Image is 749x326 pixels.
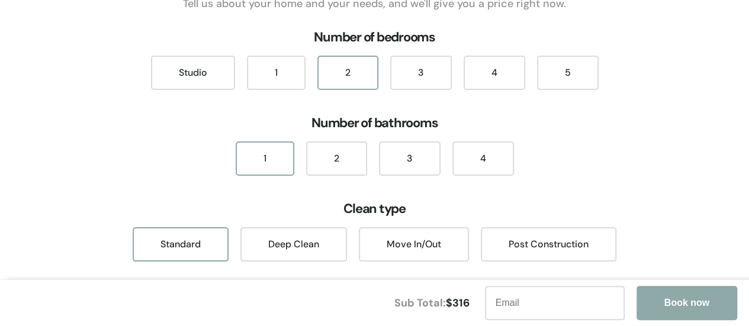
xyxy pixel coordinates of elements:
div: Studio [151,56,235,90]
div: 4 [452,141,514,176]
input: Email [485,286,625,320]
div: Deep Clean [240,227,347,262]
div: 2 [317,56,378,90]
div: 2 [306,141,367,176]
div: 3 [379,141,441,176]
div: 5 [537,56,599,90]
div: Post Construction [481,227,616,262]
div: Move In/Out [359,227,469,262]
div: 1 [236,141,294,176]
div: 4 [464,56,525,90]
div: 3 [390,56,452,90]
div: 1 [247,56,306,90]
button: Book now [637,286,737,320]
span: $ 316 [446,296,470,310]
div: Standard [133,227,229,262]
div: Sub Total: [394,296,479,310]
